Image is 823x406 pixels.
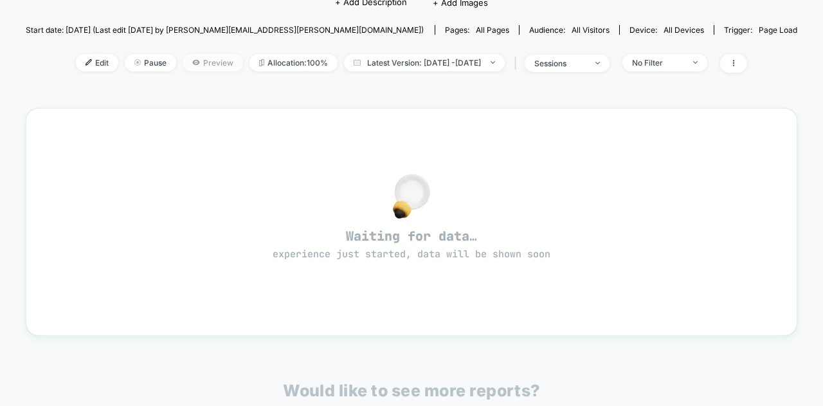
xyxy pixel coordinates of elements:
[529,25,610,35] div: Audience:
[724,25,797,35] div: Trigger:
[283,381,540,400] p: Would like to see more reports?
[76,54,118,71] span: Edit
[534,59,586,68] div: sessions
[86,59,92,66] img: edit
[26,25,424,35] span: Start date: [DATE] (Last edit [DATE] by [PERSON_NAME][EMAIL_ADDRESS][PERSON_NAME][DOMAIN_NAME])
[476,25,509,35] span: all pages
[125,54,176,71] span: Pause
[759,25,797,35] span: Page Load
[354,59,361,66] img: calendar
[393,174,430,219] img: no_data
[445,25,509,35] div: Pages:
[344,54,505,71] span: Latest Version: [DATE] - [DATE]
[632,58,683,68] div: No Filter
[249,54,338,71] span: Allocation: 100%
[664,25,704,35] span: all devices
[693,61,698,64] img: end
[273,248,550,261] span: experience just started, data will be shown soon
[183,54,243,71] span: Preview
[619,25,714,35] span: Device:
[511,54,525,73] span: |
[595,62,600,64] img: end
[491,61,495,64] img: end
[134,59,141,66] img: end
[572,25,610,35] span: All Visitors
[49,228,775,261] span: Waiting for data…
[259,59,264,66] img: rebalance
